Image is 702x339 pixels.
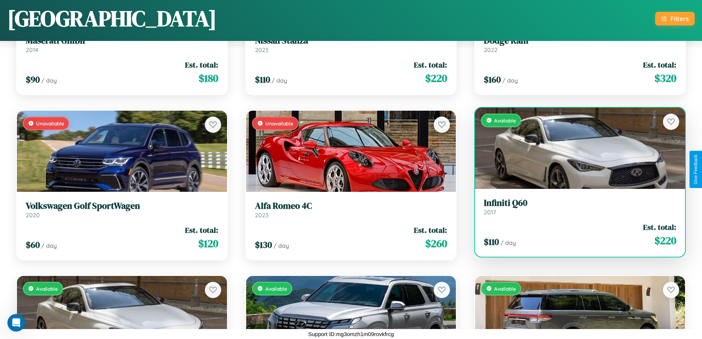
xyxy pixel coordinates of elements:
[484,208,496,216] span: 2017
[484,35,676,53] a: Dodge Ram2022
[26,201,218,219] a: Volkswagen Golf SportWagen2020
[36,120,64,127] span: Unavailable
[7,314,25,332] iframe: Intercom live chat
[41,242,57,249] span: / day
[494,286,516,292] span: Available
[484,236,499,248] span: $ 110
[414,225,447,235] span: Est. total:
[198,236,218,251] span: $ 120
[484,198,676,208] h3: Infiniti Q60
[185,59,218,70] span: Est. total:
[255,239,272,251] span: $ 130
[273,242,289,249] span: / day
[255,211,268,219] span: 2023
[655,12,695,25] button: Filters
[41,77,57,84] span: / day
[26,211,40,219] span: 2020
[643,222,676,232] span: Est. total:
[36,286,58,292] span: Available
[199,71,218,86] span: $ 180
[414,59,447,70] span: Est. total:
[425,71,447,86] span: $ 220
[265,286,287,292] span: Available
[654,233,676,248] span: $ 220
[494,117,516,124] span: Available
[502,77,518,84] span: / day
[26,35,218,53] a: Maserati Ghibli2014
[255,201,447,211] h3: Alfa Romeo 4C
[484,198,676,216] a: Infiniti Q602017
[484,35,676,46] h3: Dodge Ram
[484,73,501,86] span: $ 160
[265,120,293,127] span: Unavailable
[255,35,447,46] h3: Nissan Stanza
[26,46,38,53] span: 2014
[255,73,270,86] span: $ 110
[26,239,40,251] span: $ 60
[654,71,676,86] span: $ 320
[7,3,217,34] h1: [GEOGRAPHIC_DATA]
[255,46,268,53] span: 2023
[308,329,394,339] p: Support ID: mg3omzh1m09rovkfrcg
[693,155,698,184] div: Give Feedback
[185,225,218,235] span: Est. total:
[26,201,218,211] h3: Volkswagen Golf SportWagen
[255,35,447,53] a: Nissan Stanza2023
[255,201,447,219] a: Alfa Romeo 4C2023
[272,77,287,84] span: / day
[425,236,447,251] span: $ 260
[643,59,676,70] span: Est. total:
[26,73,40,86] span: $ 90
[484,46,497,53] span: 2022
[26,35,218,46] h3: Maserati Ghibli
[500,239,516,246] span: / day
[670,15,689,23] div: Filters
